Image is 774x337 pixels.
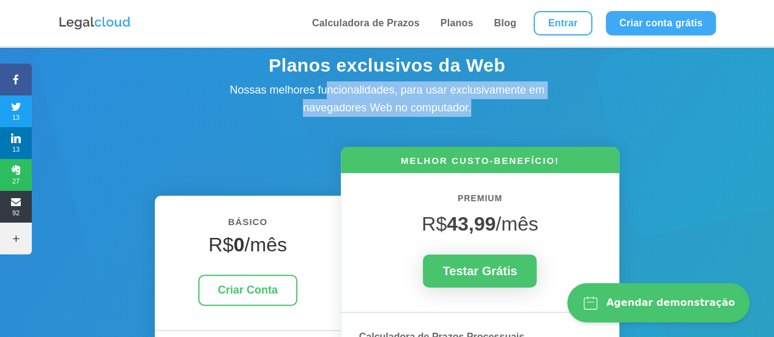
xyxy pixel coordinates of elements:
[423,254,537,287] a: Testar Grátis
[341,154,619,173] h6: MELHOR CUSTO-BENEFÍCIO!
[204,81,571,117] div: Nossas melhores funcionalidades, para usar exclusivamente em navegadores Web no computador.
[58,15,132,31] img: Logo da Legalcloud
[606,11,716,35] a: Criar conta grátis
[173,233,322,262] h4: R$ /mês
[534,11,592,35] a: Entrar
[359,191,601,212] h6: PREMIUM
[422,213,538,235] span: R$ /mês
[173,54,601,83] h4: Planos exclusivos da Web
[234,234,245,256] strong: 0
[198,275,297,306] a: Criar Conta
[173,214,322,236] h6: BÁSICO
[447,213,496,235] strong: 43,99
